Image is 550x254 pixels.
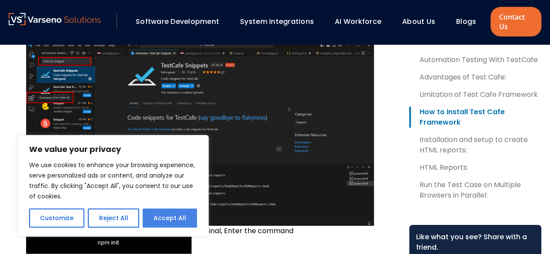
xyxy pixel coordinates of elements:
[335,16,381,26] a: AI Workforce
[409,107,541,128] a: How to Install Test Cafe Framework
[409,135,541,155] a: Installation and setup to create HTML reports:
[9,13,101,25] img: Varseno Solutions – Product Engineering & IT Services
[409,55,541,65] a: Automation Testing With TestCafe
[236,14,326,29] div: System Integrations
[136,16,219,26] a: Software Development
[26,20,395,226] li: Open the created folder in Visual Studio Code – Add extension Testcafe Snippet
[402,16,435,26] a: About Us
[490,7,541,36] a: Contact Us
[456,16,476,26] a: Blogs
[452,14,488,29] div: Blogs
[409,72,541,82] a: Advantages of Test Cafe:
[330,14,393,29] div: AI Workforce
[398,14,447,29] div: About Us
[143,208,197,228] button: Accept All
[29,208,84,228] button: Customize
[409,162,541,173] a: HTML Reports:
[409,180,541,201] a: Run the Test Case on Multiple Browsers in Parallel:
[409,89,541,100] a: Limitation of Test Cafe Framework
[29,160,197,201] p: We use cookies to enhance your browsing experience, serve personalized ads or content, and analyz...
[240,16,314,26] a: System Integrations
[29,144,197,155] p: We value your privacy
[88,208,139,228] button: Reject All
[131,14,231,29] div: Software Development
[9,13,101,30] a: Varseno Solutions – Product Engineering & IT Services
[416,232,534,253] div: Like what you see? Share with a friend.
